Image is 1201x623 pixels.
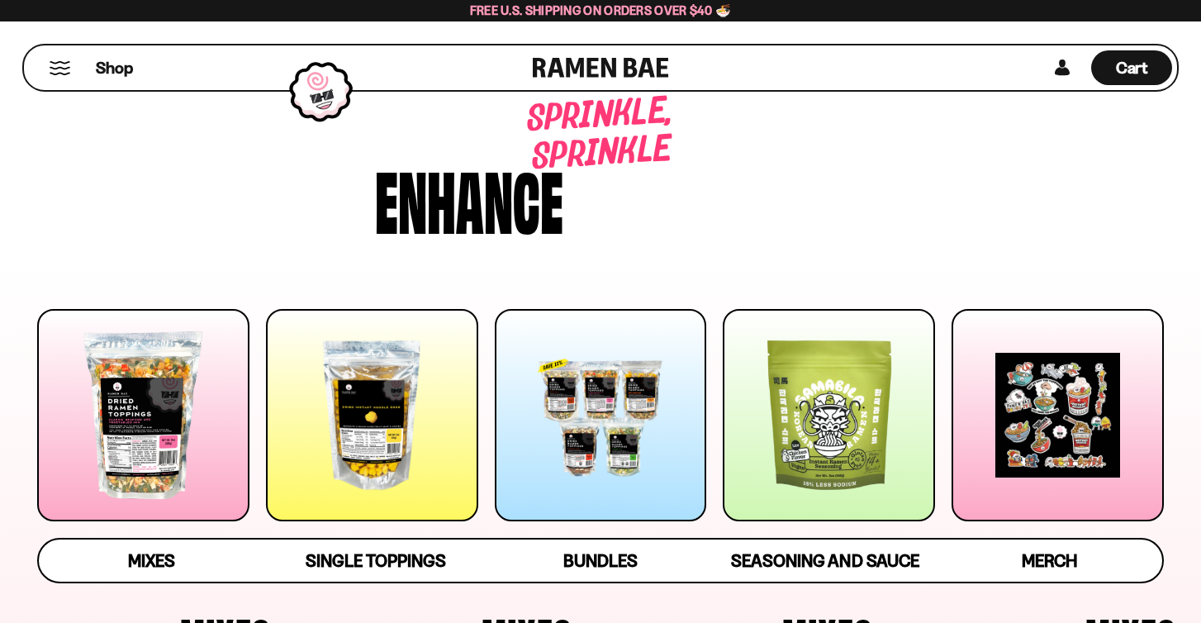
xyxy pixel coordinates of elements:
[713,540,938,582] a: Seasoning and Sauce
[1022,550,1077,571] span: Merch
[49,61,71,75] button: Mobile Menu Trigger
[263,540,488,582] a: Single Toppings
[375,159,563,237] div: Enhance
[1091,45,1172,90] a: Cart
[938,540,1162,582] a: Merch
[563,550,638,571] span: Bundles
[488,540,713,582] a: Bundles
[1116,58,1148,78] span: Cart
[96,57,133,79] span: Shop
[96,50,133,85] a: Shop
[128,550,175,571] span: Mixes
[731,550,919,571] span: Seasoning and Sauce
[470,2,732,18] span: Free U.S. Shipping on Orders over $40 🍜
[39,540,263,582] a: Mixes
[306,550,445,571] span: Single Toppings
